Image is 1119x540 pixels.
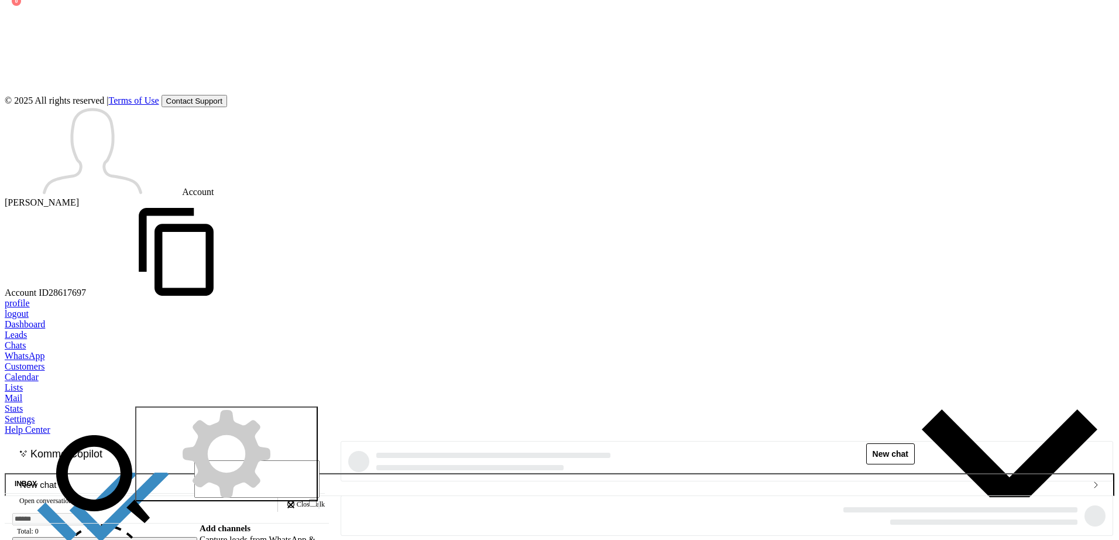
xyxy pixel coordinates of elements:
div: [PERSON_NAME] [5,197,1114,208]
button: Contact Support [162,95,227,107]
a: Stats [5,404,1114,414]
span: Contact Support [166,97,222,105]
span: New chat [873,450,908,458]
a: profile [5,298,30,308]
span: 28617697 [49,288,264,298]
a: Lists [5,382,1114,393]
span: © 2025 All rights reserved | [5,95,162,105]
a: Mail [5,393,1114,404]
a: Help Center [5,425,1114,435]
a: Terms of Use [109,95,159,105]
span: Account [182,187,214,197]
span: Account ID [5,288,264,298]
a: Chats [5,340,1114,351]
button: New chat [5,473,1114,496]
a: WhatsApp [5,351,1114,361]
a: Settings [5,414,1114,425]
a: Customers [5,361,1114,372]
button: New chat [866,443,915,464]
a: Contact Support [162,95,227,105]
a: Dashboard [5,319,1114,330]
a: logout [5,309,29,319]
a: Calendar [5,372,1114,382]
a: Leads [5,330,1114,340]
